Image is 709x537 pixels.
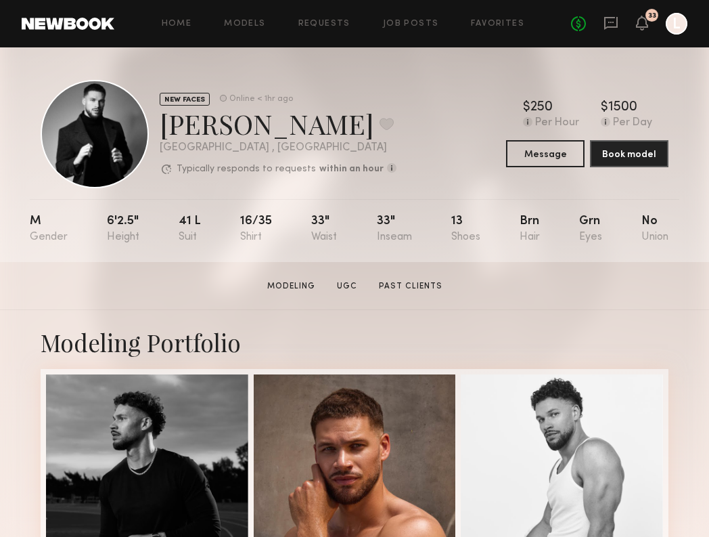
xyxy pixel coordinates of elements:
div: 13 [451,215,480,243]
a: L [666,13,687,35]
div: 41 l [179,215,201,243]
div: [PERSON_NAME] [160,106,396,142]
div: 33" [311,215,337,243]
a: Models [224,20,265,28]
div: 250 [530,101,553,114]
div: 1500 [608,101,637,114]
div: Modeling Portfolio [41,326,668,358]
div: 33" [377,215,412,243]
div: No [641,215,668,243]
p: Typically responds to requests [177,165,316,174]
a: Requests [298,20,350,28]
div: $ [601,101,608,114]
button: Book model [590,140,668,167]
div: M [30,215,68,243]
b: within an hour [319,165,384,174]
div: Online < 1hr ago [229,95,293,104]
a: Job Posts [383,20,439,28]
a: Home [162,20,192,28]
div: 16/35 [240,215,272,243]
div: 33 [648,12,656,20]
div: [GEOGRAPHIC_DATA] , [GEOGRAPHIC_DATA] [160,142,396,154]
div: Brn [520,215,540,243]
a: Modeling [262,280,321,293]
div: $ [523,101,530,114]
div: Per Hour [535,117,579,129]
div: NEW FACES [160,93,210,106]
div: 6'2.5" [107,215,139,243]
button: Message [506,140,585,167]
div: Per Day [613,117,652,129]
a: Past Clients [373,280,448,293]
a: Favorites [471,20,524,28]
div: Grn [579,215,602,243]
a: UGC [331,280,363,293]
